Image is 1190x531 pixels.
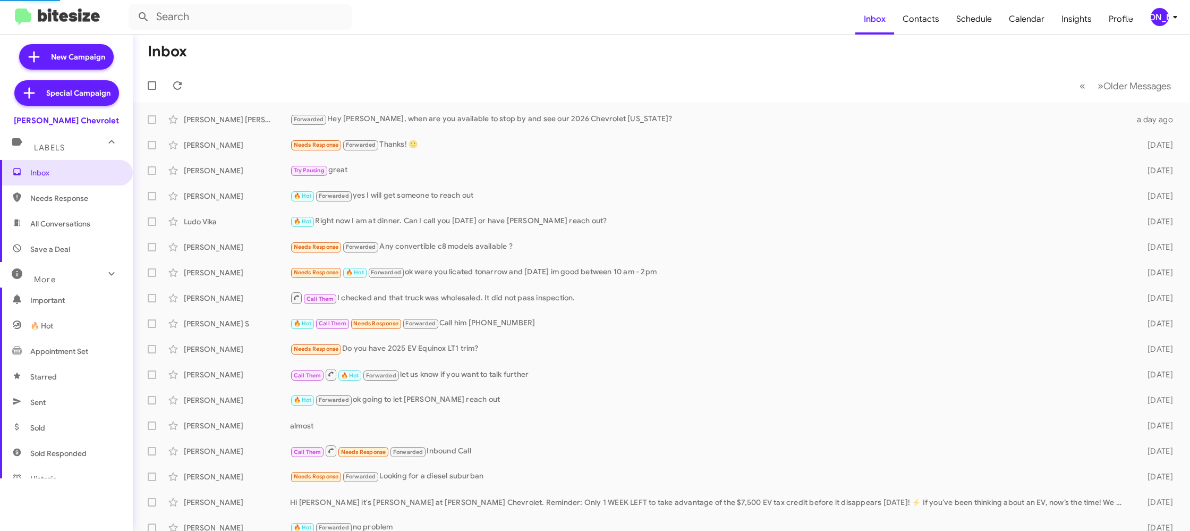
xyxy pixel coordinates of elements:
div: [PERSON_NAME] Chevrolet [14,115,119,126]
div: [PERSON_NAME] [184,446,290,457]
div: [DATE] [1128,216,1181,227]
span: 🔥 Hot [346,269,364,276]
div: [PERSON_NAME] [184,165,290,176]
span: Sold Responded [30,448,87,459]
div: Call him [PHONE_NUMBER] [290,317,1128,330]
div: I checked and that truck was wholesaled. It did not pass inspection. [290,291,1128,305]
button: Previous [1073,75,1092,97]
span: Special Campaign [46,88,110,98]
a: Inbox [855,4,894,35]
span: Forwarded [363,370,398,381]
div: ok going to let [PERSON_NAME] reach out [290,394,1128,406]
span: 🔥 Hot [341,372,359,379]
span: 🔥 Hot [294,524,312,531]
span: Inbox [30,167,121,178]
div: [PERSON_NAME] [184,395,290,406]
div: Inbound Call [290,444,1128,458]
div: [DATE] [1128,497,1181,508]
span: Forwarded [343,472,378,482]
div: [PERSON_NAME] [184,471,290,482]
span: Call Them [307,296,334,302]
span: 🔥 Hot [294,397,312,403]
div: [PERSON_NAME] S [184,318,290,329]
button: Next [1091,75,1177,97]
span: Forwarded [369,268,404,278]
div: [DATE] [1128,446,1181,457]
div: almost [290,420,1128,431]
span: Save a Deal [30,244,70,255]
div: [PERSON_NAME] [184,344,290,355]
div: [DATE] [1128,420,1181,431]
span: » [1098,79,1103,92]
span: Needs Response [341,449,386,456]
span: New Campaign [51,52,105,62]
a: Special Campaign [14,80,119,106]
a: New Campaign [19,44,114,70]
div: [DATE] [1128,191,1181,201]
div: Right now I am at dinner. Can I call you [DATE] or have [PERSON_NAME] reach out? [290,215,1128,227]
span: 🔥 Hot [294,192,312,199]
div: [DATE] [1128,140,1181,150]
span: Call Them [319,320,346,327]
span: Call Them [294,449,321,456]
span: Forwarded [390,447,426,457]
span: Appointment Set [30,346,88,357]
span: Forwarded [316,395,351,406]
div: [PERSON_NAME] [184,267,290,278]
div: Hi [PERSON_NAME] it's [PERSON_NAME] at [PERSON_NAME] Chevrolet. Reminder: Only 1 WEEK LEFT to tak... [290,497,1128,508]
span: Historic [30,474,57,484]
span: Needs Response [30,193,121,204]
span: Needs Response [294,269,339,276]
span: 🔥 Hot [294,320,312,327]
span: Call Them [294,372,321,379]
span: All Conversations [30,218,90,229]
div: [PERSON_NAME] [184,369,290,380]
div: [PERSON_NAME] [184,242,290,252]
div: [DATE] [1128,395,1181,406]
span: Forwarded [316,191,351,201]
span: Needs Response [294,141,339,148]
div: [DATE] [1128,267,1181,278]
h1: Inbox [148,43,187,60]
div: [PERSON_NAME] [PERSON_NAME] [184,114,290,125]
div: [PERSON_NAME] [184,420,290,431]
span: Sent [30,397,46,408]
div: Ludo Vika [184,216,290,227]
a: Calendar [1000,4,1053,35]
div: [DATE] [1128,369,1181,380]
div: [DATE] [1128,471,1181,482]
span: Profile [1100,4,1142,35]
div: [DATE] [1128,318,1181,329]
span: Starred [30,372,57,382]
span: Forwarded [343,140,378,150]
div: [PERSON_NAME] [184,497,290,508]
div: ok were you licated tonarrow and [DATE] im good between 10 am - 2pm [290,266,1128,279]
span: Needs Response [294,243,339,250]
span: Needs Response [294,345,339,352]
div: [PERSON_NAME] [184,191,290,201]
span: Important [30,295,121,306]
a: Contacts [894,4,948,35]
div: yes I will get someone to reach out [290,190,1128,202]
div: [DATE] [1128,293,1181,304]
div: Any convertible c8 models available ? [290,241,1128,253]
div: let us know if you want to talk further [290,368,1128,381]
span: More [34,275,56,284]
span: Needs Response [294,473,339,480]
span: Insights [1053,4,1100,35]
div: Do you have 2025 EV Equinox LT1 trim? [290,343,1128,355]
div: [DATE] [1128,165,1181,176]
a: Schedule [948,4,1000,35]
div: [PERSON_NAME] [1151,8,1169,26]
span: 🔥 Hot [294,218,312,225]
span: « [1079,79,1085,92]
span: Needs Response [353,320,398,327]
span: Forwarded [291,115,326,125]
div: great [290,164,1128,176]
span: Forwarded [343,242,378,252]
div: [PERSON_NAME] [184,293,290,304]
span: Labels [34,143,65,153]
